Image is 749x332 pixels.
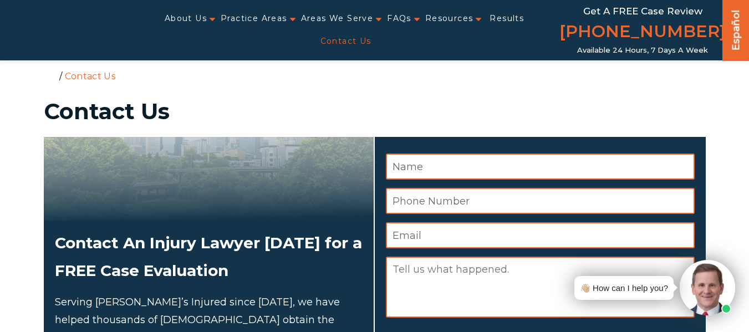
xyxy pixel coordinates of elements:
a: Home [47,70,57,80]
img: Intaker widget Avatar [680,260,735,315]
a: [PHONE_NUMBER] [559,19,726,46]
input: Name [386,154,695,180]
input: Email [386,222,695,248]
li: Contact Us [62,71,118,81]
a: Areas We Serve [301,7,374,30]
a: Contact Us [320,30,371,53]
h1: Contact Us [44,100,706,122]
a: FAQs [387,7,411,30]
a: Practice Areas [221,7,287,30]
a: Resources [425,7,473,30]
span: Available 24 Hours, 7 Days a Week [577,46,708,55]
img: Attorneys [44,137,374,221]
img: Auger & Auger Accident and Injury Lawyers Logo [7,21,129,40]
a: About Us [165,7,207,30]
h2: Contact An Injury Lawyer [DATE] for a FREE Case Evaluation [55,229,363,285]
div: 👋🏼 How can I help you? [580,280,668,295]
a: Results [490,7,524,30]
input: Phone Number [386,188,695,214]
span: Get a FREE Case Review [583,6,702,17]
